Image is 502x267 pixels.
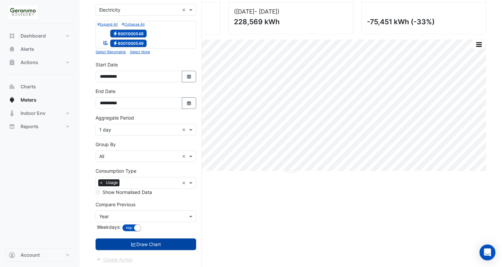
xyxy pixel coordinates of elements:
[9,97,15,103] app-icon: Meters
[96,114,134,121] label: Aggregate Period
[21,97,36,103] span: Meters
[103,189,152,196] label: Show Normalised Data
[234,18,346,26] div: 228,569 kWh
[21,123,38,130] span: Reports
[234,8,347,15] div: ([DATE] )
[21,33,46,39] span: Dashboard
[21,83,36,90] span: Charts
[182,6,187,13] span: Clear
[5,56,74,69] button: Actions
[113,31,118,36] fa-icon: Electricity
[254,8,277,15] span: - [DATE]
[104,179,119,186] span: Usage
[96,50,126,54] small: Select Reportable
[113,41,118,46] fa-icon: Electricity
[96,141,116,148] label: Group By
[472,40,485,48] button: More Options
[97,21,118,27] button: Expand All
[96,256,133,262] app-escalated-ticket-create-button: Please draw the charts first
[5,107,74,120] button: Indoor Env
[8,5,38,19] img: Company Logo
[5,120,74,133] button: Reports
[21,110,45,117] span: Indoor Env
[367,18,479,26] div: -75,451 kWh (-33%)
[96,88,115,95] label: End Date
[182,126,187,133] span: Clear
[103,40,109,46] fa-icon: Reportable
[110,40,147,47] span: 8001000549
[9,123,15,130] app-icon: Reports
[96,61,118,68] label: Start Date
[5,29,74,43] button: Dashboard
[97,22,118,27] small: Expand All
[5,93,74,107] button: Meters
[479,244,495,260] div: Open Intercom Messenger
[21,252,40,258] span: Account
[96,223,121,230] label: Weekdays:
[21,59,38,66] span: Actions
[9,83,15,90] app-icon: Charts
[122,22,145,27] small: Collapse All
[9,46,15,52] app-icon: Alerts
[5,248,74,262] button: Account
[182,153,187,160] span: Clear
[98,179,104,186] span: ×
[5,80,74,93] button: Charts
[96,238,196,250] button: Draw Chart
[96,49,126,55] button: Select Reportable
[110,30,147,38] span: 8001000548
[9,33,15,39] app-icon: Dashboard
[130,49,150,55] button: Select None
[122,21,145,27] button: Collapse All
[9,110,15,117] app-icon: Indoor Env
[21,46,34,52] span: Alerts
[130,50,150,54] small: Select None
[182,179,187,186] span: Clear
[9,59,15,66] app-icon: Actions
[186,74,192,79] fa-icon: Select Date
[186,100,192,106] fa-icon: Select Date
[96,201,135,208] label: Compare Previous
[96,167,136,174] label: Consumption Type
[5,43,74,56] button: Alerts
